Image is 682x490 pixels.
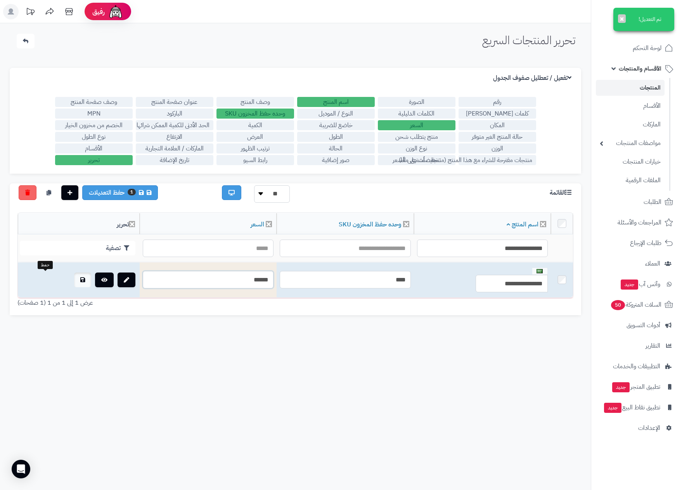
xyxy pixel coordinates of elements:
[633,43,661,53] span: لوحة التحكم
[596,98,665,114] a: الأقسام
[596,193,677,211] a: الطلبات
[611,381,660,392] span: تطبيق المتجر
[378,143,455,154] label: نوع الوزن
[378,132,455,142] label: منتج يتطلب شحن
[537,269,543,273] img: العربية
[136,97,213,107] label: عنوان صفحة المنتج
[38,261,53,269] div: حفظ
[55,132,133,142] label: نوع الطول
[596,254,677,273] a: العملاء
[596,398,677,417] a: تطبيق نقاط البيعجديد
[627,320,660,331] span: أدوات التسويق
[596,172,665,189] a: الملفات الرقمية
[18,213,140,235] th: تحرير
[604,403,621,413] span: جديد
[55,155,133,165] label: تحرير
[613,361,660,372] span: التطبيقات والخدمات
[92,7,105,16] span: رفيق
[297,97,375,107] label: اسم المنتج
[596,316,677,335] a: أدوات التسويق
[459,109,536,119] label: كلمات [PERSON_NAME]
[297,120,375,130] label: خاضع للضريبة
[20,241,135,255] button: تصفية
[378,109,455,119] label: الكلمات الدليلية
[459,143,536,154] label: الوزن
[646,340,660,351] span: التقارير
[216,120,294,130] label: الكمية
[610,299,661,310] span: السلات المتروكة
[55,97,133,107] label: وصف صفحة المنتج
[482,34,575,47] h1: تحرير المنتجات السريع
[339,220,402,229] a: وحده حفظ المخزون SKU
[596,336,677,355] a: التقارير
[136,143,213,154] label: الماركات / العلامة التجارية
[459,120,536,130] label: المكان
[613,8,674,31] div: تم التعديل!
[596,419,677,437] a: الإعدادات
[611,300,625,310] span: 50
[550,189,573,197] h3: القائمة
[12,460,30,478] div: Open Intercom Messenger
[630,238,661,248] span: طلبات الإرجاع
[378,120,455,130] label: السعر
[378,97,455,107] label: الصورة
[136,120,213,130] label: الحد الأدنى للكمية الممكن شرائها
[459,155,536,165] label: منتجات مقترحة للشراء مع هذا المنتج (منتجات تُشترى معًا)
[136,155,213,165] label: تاريخ الإضافة
[216,155,294,165] label: رابط السيو
[596,116,665,133] a: الماركات
[297,132,375,142] label: الطول
[596,357,677,376] a: التطبيقات والخدمات
[596,295,677,314] a: السلات المتروكة50
[82,185,158,200] a: حفظ التعديلات
[216,143,294,154] label: ترتيب الظهور
[644,197,661,207] span: الطلبات
[128,189,136,195] span: 1
[136,109,213,119] label: الباركود
[251,220,264,229] a: السعر
[621,280,638,290] span: جديد
[596,213,677,232] a: المراجعات والأسئلة
[493,74,573,82] h3: تفعيل / تعطليل صفوف الجدول
[618,217,661,228] span: المراجعات والأسئلة
[596,378,677,396] a: تطبيق المتجرجديد
[55,143,133,154] label: الأقسام
[612,382,630,392] span: جديد
[459,132,536,142] label: حالة المنتج الغير متوفر
[596,39,677,57] a: لوحة التحكم
[378,155,455,165] label: تخفيضات على السعر
[297,109,375,119] label: النوع / الموديل
[297,155,375,165] label: صور إضافية
[216,132,294,142] label: العرض
[603,402,660,413] span: تطبيق نقاط البيع
[596,135,665,152] a: مواصفات المنتجات
[55,120,133,130] label: الخصم من مخزون الخيار
[12,298,296,307] div: عرض 1 إلى 1 من 1 (1 صفحات)
[21,4,40,21] a: تحديثات المنصة
[216,97,294,107] label: وصف المنتج
[638,423,660,433] span: الإعدادات
[55,109,133,119] label: MPN
[136,132,213,142] label: الارتفاع
[619,63,661,74] span: الأقسام والمنتجات
[108,4,123,19] img: ai-face.png
[507,220,538,229] a: اسم المنتج
[596,234,677,252] a: طلبات الإرجاع
[459,97,536,107] label: رقم
[620,279,660,290] span: وآتس آب
[618,14,626,23] button: ×
[297,143,375,154] label: الحالة
[596,275,677,293] a: وآتس آبجديد
[645,258,660,269] span: العملاء
[216,109,294,119] label: وحده حفظ المخزون SKU
[596,154,665,170] a: خيارات المنتجات
[596,80,665,96] a: المنتجات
